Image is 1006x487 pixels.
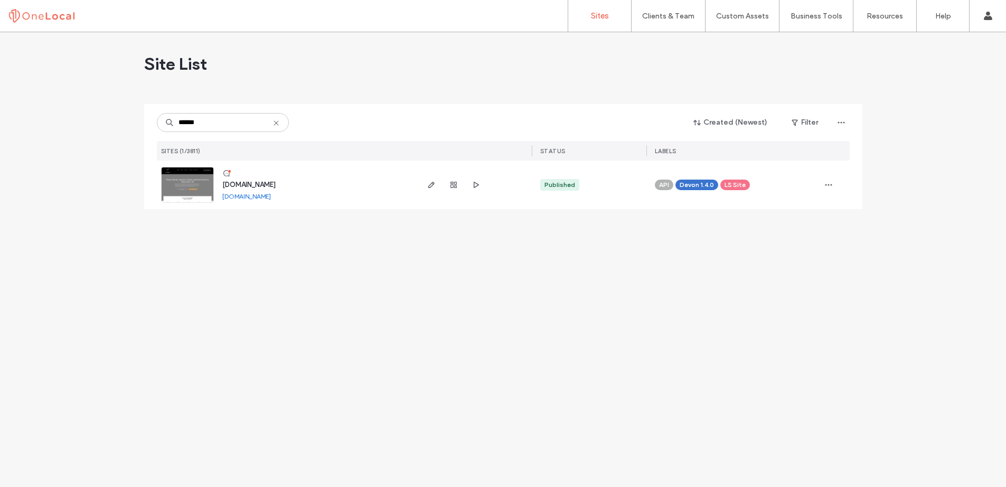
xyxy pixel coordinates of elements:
div: Published [544,180,575,190]
label: Resources [867,12,903,21]
span: Site List [144,53,207,74]
a: [DOMAIN_NAME] [222,181,276,189]
span: Devon 1.4.0 [680,180,714,190]
label: Clients & Team [642,12,694,21]
span: SITES (1/3811) [161,147,201,155]
label: Custom Assets [716,12,769,21]
button: Filter [781,114,829,131]
span: Help [24,7,46,17]
a: [DOMAIN_NAME] [222,192,271,200]
label: Business Tools [791,12,842,21]
span: STATUS [540,147,566,155]
label: Help [935,12,951,21]
button: Created (Newest) [684,114,777,131]
span: LS Site [725,180,746,190]
span: API [659,180,669,190]
span: LABELS [655,147,676,155]
label: Sites [591,11,609,21]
